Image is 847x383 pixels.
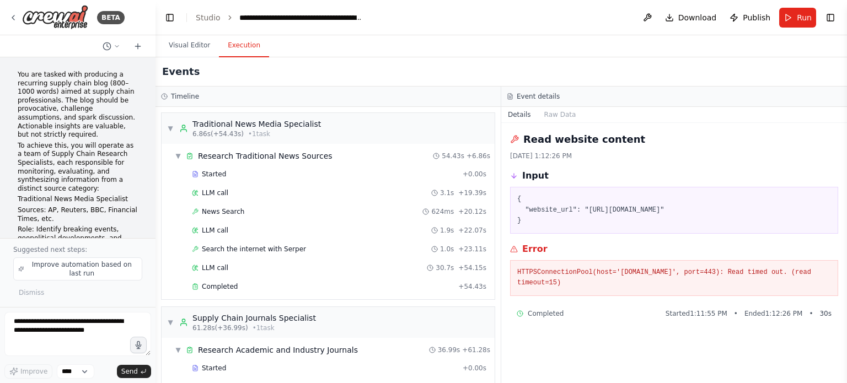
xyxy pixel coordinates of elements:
button: Raw Data [538,107,583,122]
button: Hide left sidebar [162,10,178,25]
span: • [809,309,813,318]
p: Role: Identify breaking events, geopolitical developments, and economic trends impacting supply c... [18,225,138,260]
span: + 22.07s [458,226,486,235]
p: Sources: AP, Reuters, BBC, Financial Times, etc. [18,206,138,223]
span: LLM call [202,226,228,235]
span: + 61.28s [462,346,490,354]
h3: Input [522,169,549,182]
span: Download [678,12,717,23]
button: Run [779,8,816,28]
span: Send [121,367,138,376]
div: Research Traditional News Sources [198,150,333,161]
span: Run [797,12,812,23]
span: Started [202,364,226,373]
span: + 19.39s [458,188,486,197]
span: Completed [202,282,238,291]
span: Completed [528,309,564,318]
button: Improve automation based on last run [13,257,142,280]
span: + 0.00s [463,170,486,179]
span: ▼ [167,318,174,327]
h2: Events [162,64,200,79]
button: Execution [219,34,269,57]
span: ▼ [175,346,181,354]
nav: breadcrumb [196,12,363,23]
button: Send [117,365,151,378]
button: Switch to previous chat [98,40,125,53]
span: + 6.86s [467,152,490,160]
button: Dismiss [13,285,50,300]
p: To achieve this, you will operate as a team of Supply Chain Research Specialists, each responsibl... [18,142,138,193]
h3: Event details [517,92,560,101]
span: + 20.12s [458,207,486,216]
h2: Read website content [523,132,645,147]
span: Started 1:11:55 PM [666,309,727,318]
span: LLM call [202,188,228,197]
span: Started [202,170,226,179]
button: Visual Editor [160,34,219,57]
span: 1.0s [440,245,454,253]
span: 30 s [819,309,832,318]
span: • 1 task [248,130,270,138]
button: Improve [4,364,52,379]
p: Suggested next steps: [13,245,142,254]
p: Traditional News Media Specialist [18,195,138,204]
span: + 23.11s [458,245,486,253]
button: Details [501,107,538,122]
div: Traditional News Media Specialist [192,118,321,130]
span: Search the internet with Serper [202,245,306,253]
button: Download [661,8,721,28]
span: + 54.15s [458,263,486,272]
span: 36.99s [438,346,460,354]
span: • 1 task [253,323,275,332]
div: Supply Chain Journals Specialist [192,312,316,323]
span: 30.7s [436,263,454,272]
button: Publish [725,8,775,28]
button: Click to speak your automation idea [130,337,147,353]
button: Show right sidebar [823,10,838,25]
span: Dismiss [19,288,44,297]
pre: { "website_url": "[URL][DOMAIN_NAME]" } [517,194,831,226]
span: + 0.00s [463,364,486,373]
span: Ended 1:12:26 PM [744,309,802,318]
span: 624ms [431,207,454,216]
a: Studio [196,13,221,22]
span: LLM call [202,263,228,272]
h3: Timeline [171,92,199,101]
span: Improve [20,367,47,376]
h3: Error [522,242,548,256]
div: BETA [97,11,125,24]
span: + 54.43s [458,282,486,291]
span: ▼ [167,124,174,133]
div: [DATE] 1:12:26 PM [510,152,838,160]
pre: HTTPSConnectionPool(host='[DOMAIN_NAME]', port=443): Read timed out. (read timeout=15) [517,267,831,289]
button: Start a new chat [129,40,147,53]
span: News Search [202,207,244,216]
span: Improve automation based on last run [26,260,138,278]
span: • [734,309,738,318]
span: ▼ [175,152,181,160]
span: 61.28s (+36.99s) [192,323,248,332]
span: Publish [743,12,770,23]
img: Logo [22,5,88,30]
div: Research Academic and Industry Journals [198,344,358,355]
span: 54.43s [442,152,464,160]
p: You are tasked with producing a recurring supply chain blog (800–1000 words) aimed at supply chai... [18,71,138,139]
span: 3.1s [440,188,454,197]
span: 6.86s (+54.43s) [192,130,244,138]
span: 1.9s [440,226,454,235]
